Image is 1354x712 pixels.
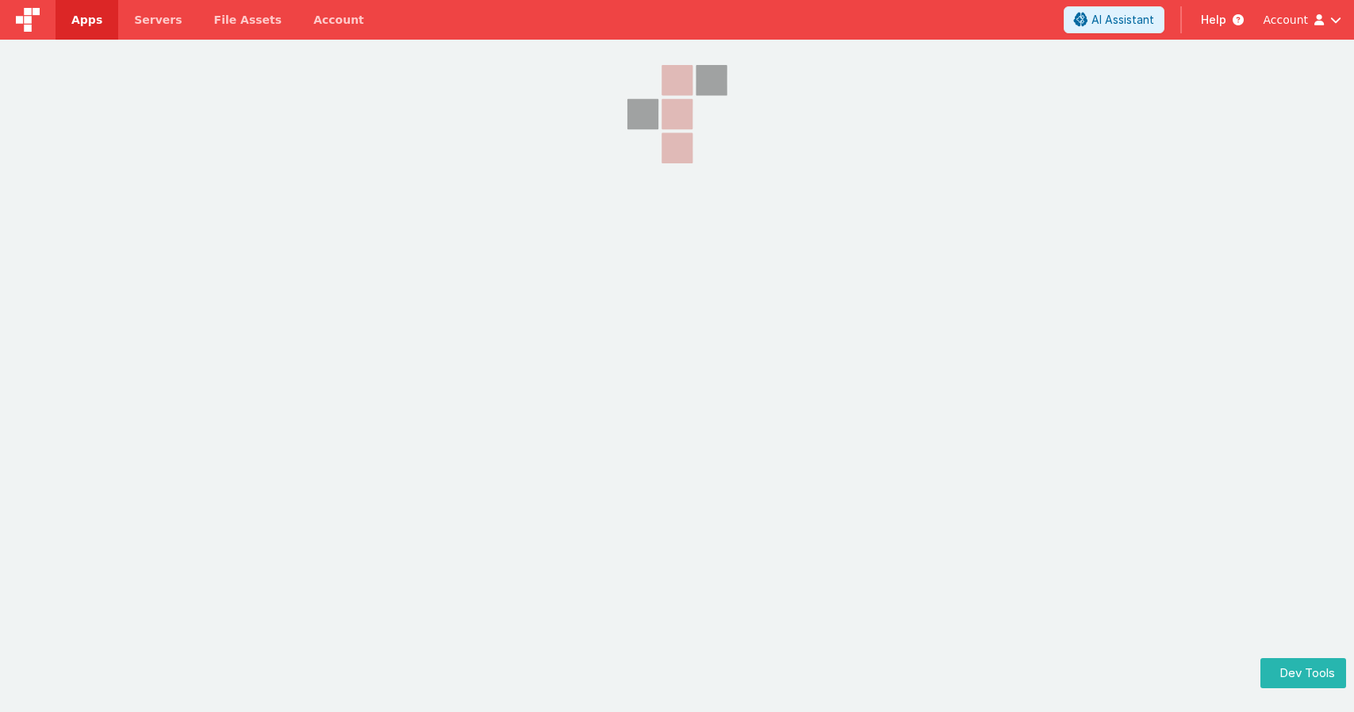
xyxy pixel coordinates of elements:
span: Apps [71,12,102,28]
button: Account [1263,12,1341,28]
span: File Assets [214,12,282,28]
button: Dev Tools [1260,658,1346,689]
button: AI Assistant [1064,6,1164,33]
span: Help [1201,12,1226,28]
span: Servers [134,12,182,28]
span: AI Assistant [1091,12,1154,28]
span: Account [1263,12,1308,28]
